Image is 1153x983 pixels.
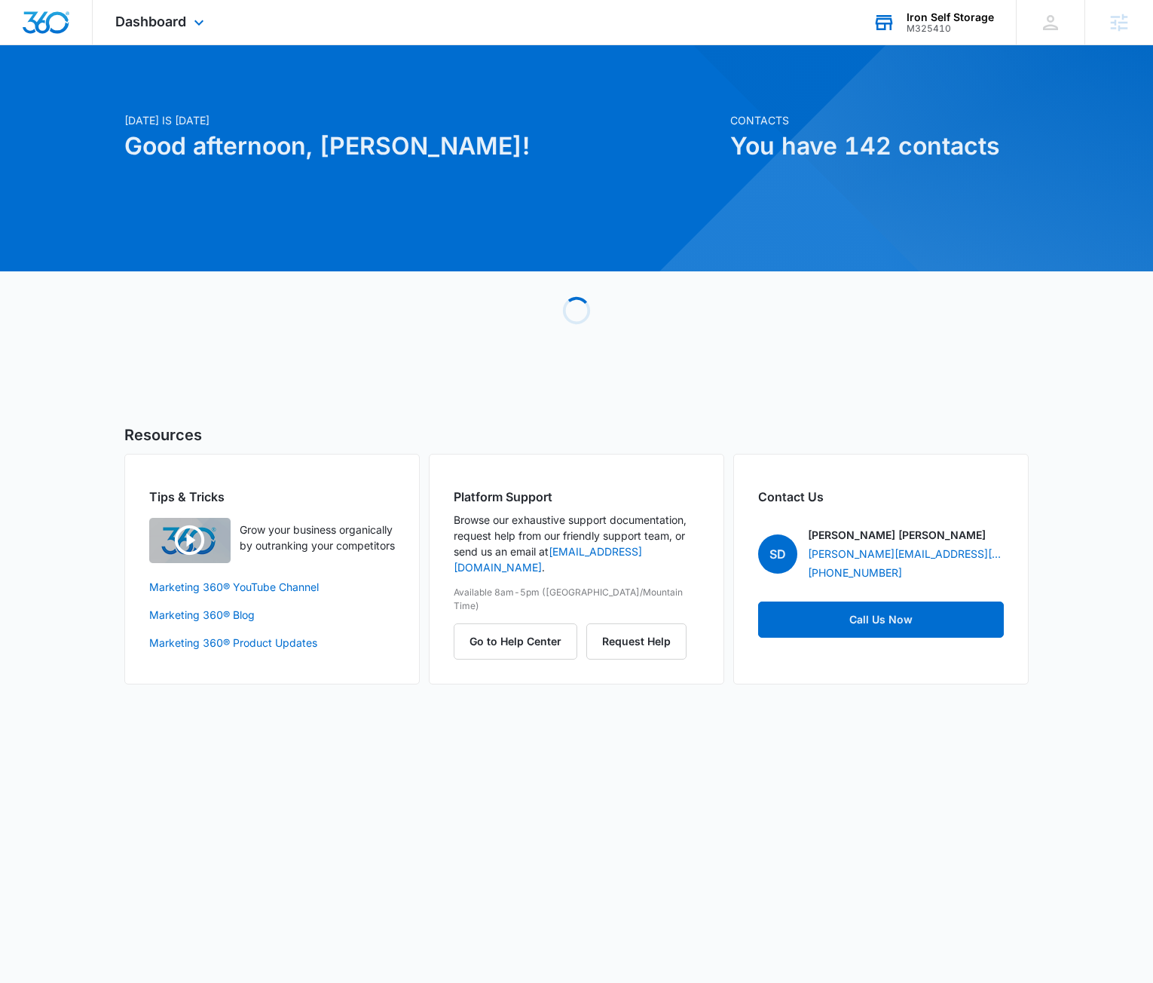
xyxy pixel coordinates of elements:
h2: Tips & Tricks [149,488,395,506]
h1: Good afternoon, [PERSON_NAME]! [124,128,721,164]
img: Quick Overview Video [149,518,231,563]
span: SD [758,534,797,574]
h2: Contact Us [758,488,1004,506]
span: Dashboard [115,14,186,29]
a: Marketing 360® Blog [149,607,395,623]
a: Go to Help Center [454,635,586,648]
p: [PERSON_NAME] [PERSON_NAME] [808,527,986,543]
h2: Platform Support [454,488,699,506]
p: Available 8am-5pm ([GEOGRAPHIC_DATA]/Mountain Time) [454,586,699,613]
p: [DATE] is [DATE] [124,112,721,128]
a: [PERSON_NAME][EMAIL_ADDRESS][PERSON_NAME][DOMAIN_NAME] [808,546,1004,562]
a: Request Help [586,635,687,648]
div: account name [907,11,994,23]
p: Browse our exhaustive support documentation, request help from our friendly support team, or send... [454,512,699,575]
a: Marketing 360® YouTube Channel [149,579,395,595]
h5: Resources [124,424,1029,446]
h1: You have 142 contacts [730,128,1029,164]
div: account id [907,23,994,34]
button: Request Help [586,623,687,660]
button: Go to Help Center [454,623,577,660]
p: Contacts [730,112,1029,128]
a: [PHONE_NUMBER] [808,565,902,580]
a: Marketing 360® Product Updates [149,635,395,651]
a: Call Us Now [758,602,1004,638]
p: Grow your business organically by outranking your competitors [240,522,395,553]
